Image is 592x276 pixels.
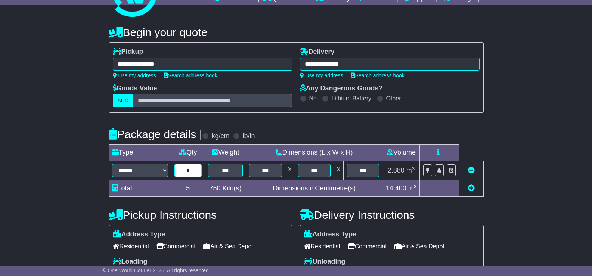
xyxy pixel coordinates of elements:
[109,180,171,197] td: Total
[468,167,475,174] a: Remove this item
[205,180,246,197] td: Kilo(s)
[382,145,420,161] td: Volume
[300,48,335,56] label: Delivery
[109,128,202,140] h4: Package details |
[348,241,387,252] span: Commercial
[113,94,134,107] label: AUD
[246,145,382,161] td: Dimensions (L x W x H)
[386,184,406,192] span: 14.400
[205,145,246,161] td: Weight
[109,145,171,161] td: Type
[414,184,417,189] sup: 3
[109,26,484,38] h4: Begin your quote
[156,241,195,252] span: Commercial
[408,184,417,192] span: m
[334,161,343,180] td: x
[394,241,444,252] span: Air & Sea Depot
[300,209,484,221] h4: Delivery Instructions
[109,209,292,221] h4: Pickup Instructions
[388,167,405,174] span: 2.880
[300,72,343,78] a: Use my address
[171,145,205,161] td: Qty
[309,95,317,102] label: No
[412,166,415,171] sup: 3
[468,184,475,192] a: Add new item
[386,95,401,102] label: Other
[102,267,210,273] span: © One World Courier 2025. All rights reserved.
[113,84,157,93] label: Goods Value
[210,184,221,192] span: 750
[171,180,205,197] td: 5
[285,161,295,180] td: x
[304,241,340,252] span: Residential
[164,72,217,78] a: Search address book
[300,84,383,93] label: Any Dangerous Goods?
[351,72,405,78] a: Search address book
[304,230,357,239] label: Address Type
[113,258,148,266] label: Loading
[113,230,165,239] label: Address Type
[113,72,156,78] a: Use my address
[113,241,149,252] span: Residential
[211,132,229,140] label: kg/cm
[246,180,382,197] td: Dimensions in Centimetre(s)
[304,258,345,266] label: Unloading
[113,48,143,56] label: Pickup
[242,132,255,140] label: lb/in
[331,95,371,102] label: Lithium Battery
[406,167,415,174] span: m
[203,241,253,252] span: Air & Sea Depot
